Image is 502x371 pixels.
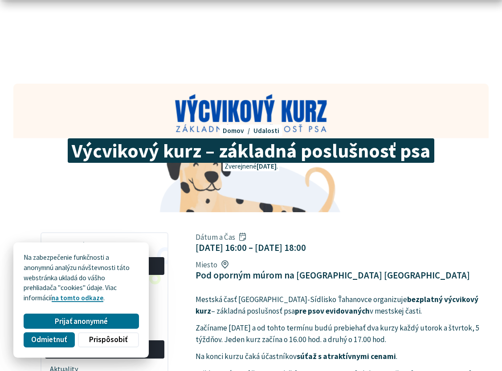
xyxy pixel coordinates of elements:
[196,323,489,345] p: Začíname [DATE] a od tohto termínu budú prebiehať dva kurzy každý utorok a štvrtok, 5 týždňov. Je...
[223,126,253,135] a: Domov
[31,335,67,344] span: Odmietnuť
[196,242,306,253] figcaption: [DATE] 16:00 – [DATE] 18:00
[196,351,489,363] p: Na konci kurzu čaká účastníkov .
[89,335,127,344] span: Prispôsobiť
[55,317,108,326] span: Prijať anonymné
[24,253,139,303] p: Na zabezpečenie funkčnosti a anonymnú analýzu návštevnosti táto webstránka ukladá do vášho prehli...
[257,162,277,170] span: [DATE]
[68,138,434,163] span: Výcvikový kurz – základná poslušnosť psa
[196,232,306,242] span: Dátum a Čas
[297,351,396,361] strong: súťaž s atraktívnymi cenami
[24,314,139,329] button: Prijať anonymné
[295,306,370,316] strong: pre psov evidovaných
[24,332,74,347] button: Odmietnuť
[223,126,244,135] span: Domov
[52,294,103,302] a: na tomto odkaze
[196,294,489,317] p: Mestská časť [GEOGRAPHIC_DATA]-Sídlisko Ťahanovce organizuje – základná poslušnosť psa v mestskej...
[78,332,139,347] button: Prispôsobiť
[196,260,470,270] span: Miesto
[196,294,478,316] strong: bezplatný výcvikový kurz
[253,126,279,135] a: Udalosti
[223,161,279,172] p: Zverejnené .
[196,270,470,281] figcaption: Pod oporným múrom na [GEOGRAPHIC_DATA] [GEOGRAPHIC_DATA]
[45,235,164,254] h3: Mestská časť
